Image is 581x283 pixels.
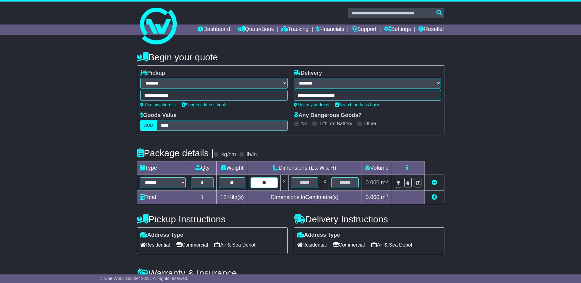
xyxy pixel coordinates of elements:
[294,214,444,224] h4: Delivery Instructions
[321,175,329,191] td: x
[384,25,411,35] a: Settings
[316,25,344,35] a: Financials
[364,121,377,126] label: Other
[432,194,437,200] a: Add new item
[386,194,388,198] sup: 3
[140,112,177,119] label: Goods Value
[137,161,188,175] td: Type
[352,25,376,35] a: Support
[221,151,236,158] label: kg/cm
[140,70,165,77] label: Pickup
[248,161,361,175] td: Dimensions (L x W x H)
[140,102,176,107] a: Use my address
[137,52,444,62] h4: Begin your quote
[294,112,362,119] label: Any Dangerous Goods?
[381,194,388,200] span: m
[333,240,365,250] span: Commercial
[100,276,188,281] span: © One World Courier 2025. All rights reserved.
[248,191,361,204] td: Dimensions in Centimetre(s)
[366,194,379,200] span: 0.000
[247,151,257,158] label: lb/in
[137,268,444,278] h4: Warranty & Insurance
[140,120,157,131] label: AUD
[137,148,214,158] h4: Package details |
[361,161,392,175] td: Volume
[217,191,248,204] td: Kilo(s)
[280,175,288,191] td: x
[297,240,327,250] span: Residential
[381,179,388,186] span: m
[432,179,437,186] a: Remove this item
[238,25,274,35] a: Quote/Book
[301,121,307,126] label: No
[366,179,379,186] span: 0.000
[221,194,227,200] span: 12
[297,232,340,239] label: Address Type
[188,161,217,175] td: Qty
[176,240,208,250] span: Commercial
[198,25,230,35] a: Dashboard
[137,214,288,224] h4: Pickup Instructions
[319,121,352,126] label: Lithium Battery
[214,240,255,250] span: Air & Sea Depot
[386,179,388,183] sup: 3
[140,232,183,239] label: Address Type
[281,25,308,35] a: Tracking
[182,102,226,107] a: Search address book
[418,25,444,35] a: Reseller
[188,191,217,204] td: 1
[217,161,248,175] td: Weight
[294,102,329,107] a: Use my address
[335,102,379,107] a: Search address book
[140,240,170,250] span: Residential
[294,70,322,77] label: Delivery
[137,191,188,204] td: Total
[371,240,412,250] span: Air & Sea Depot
